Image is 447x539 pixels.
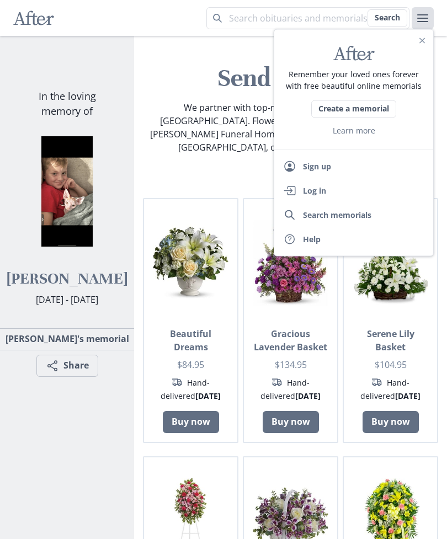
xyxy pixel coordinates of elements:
[333,125,375,135] a: Learn more
[412,7,434,29] button: user menu
[12,136,123,247] img: Jaxon
[283,68,424,91] p: Remember your loved ones forever with free beautiful online memorials
[163,411,219,433] a: Buy now
[139,62,443,94] h1: Send Flowers
[36,293,98,306] span: [DATE] - [DATE]
[36,355,98,377] button: Share
[7,269,127,289] h2: [PERSON_NAME]
[368,9,407,27] button: Search
[263,411,319,433] a: Buy now
[416,34,429,47] button: Close
[139,101,443,154] p: We partner with top-rated local florists through the [GEOGRAPHIC_DATA]. Flowers will be hand-deli...
[13,89,121,119] p: In the loving memory of
[363,411,419,433] a: Buy now
[206,7,409,29] input: Search term
[311,100,396,118] a: Create a memorial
